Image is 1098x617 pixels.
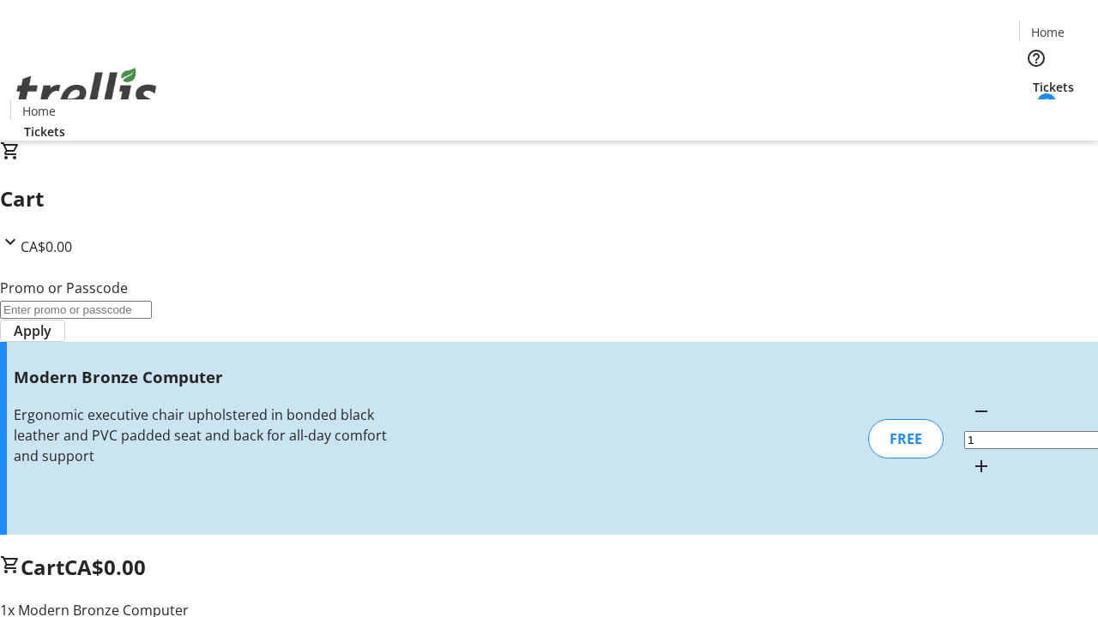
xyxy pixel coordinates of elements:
button: Decrement by one [964,394,998,428]
span: Tickets [1033,78,1074,96]
h3: Modern Bronze Computer [14,365,389,389]
img: Orient E2E Organization nWDaEk39cF's Logo [10,49,163,135]
span: Apply [14,320,51,341]
span: Home [22,102,56,120]
a: Tickets [1019,78,1088,96]
span: CA$0.00 [21,237,72,256]
button: Help [1019,41,1053,75]
div: FREE [868,419,944,458]
a: Home [11,102,66,120]
a: Home [1020,23,1075,41]
button: Cart [1019,96,1053,130]
button: Increment by one [964,449,998,483]
span: Tickets [24,123,65,141]
span: Home [1031,23,1065,41]
div: Ergonomic executive chair upholstered in bonded black leather and PVC padded seat and back for al... [14,404,389,466]
a: Tickets [10,123,79,141]
span: CA$0.00 [64,553,146,581]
